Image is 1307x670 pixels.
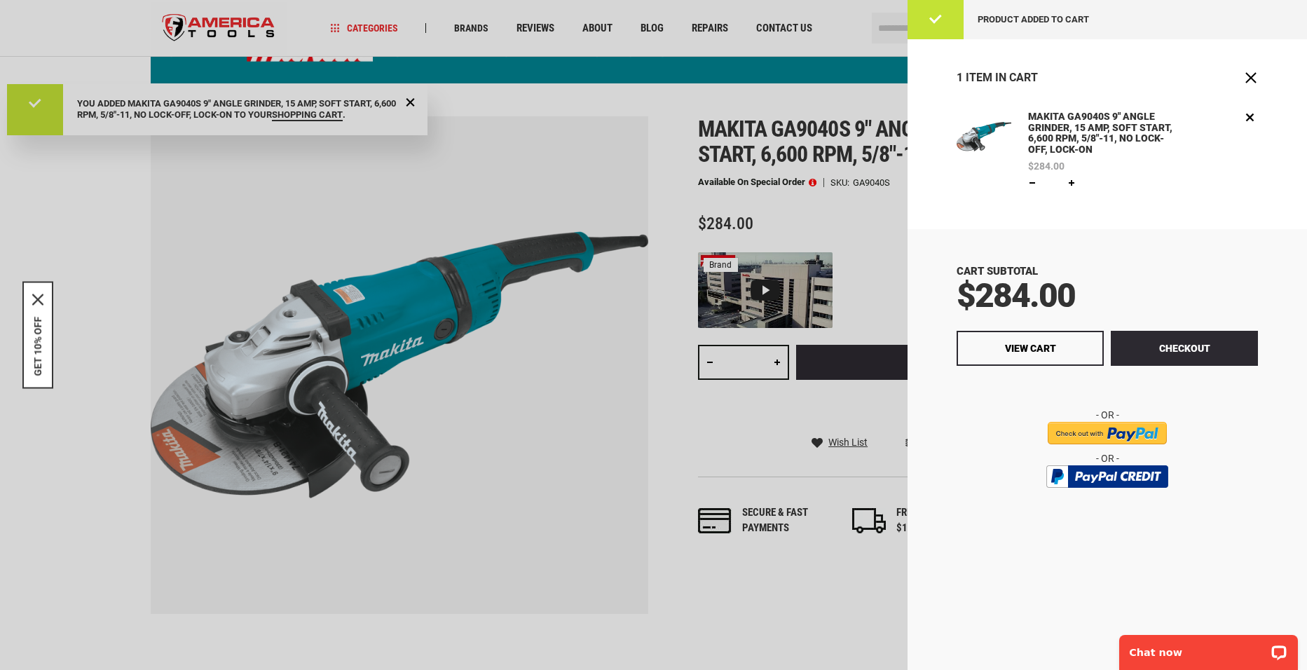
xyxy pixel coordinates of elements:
[957,109,1011,191] a: MAKITA GA9040S 9" ANGLE GRINDER, 15 AMP, SOFT START, 6,600 RPM, 5/8"-11, NO LOCK-OFF, LOCK-ON
[32,294,43,306] button: Close
[957,109,1011,164] img: MAKITA GA9040S 9" ANGLE GRINDER, 15 AMP, SOFT START, 6,600 RPM, 5/8"-11, NO LOCK-OFF, LOCK-ON
[1025,109,1186,158] a: MAKITA GA9040S 9" ANGLE GRINDER, 15 AMP, SOFT START, 6,600 RPM, 5/8"-11, NO LOCK-OFF, LOCK-ON
[1244,71,1258,85] button: Close
[957,275,1075,315] span: $284.00
[957,265,1038,278] span: Cart Subtotal
[1110,626,1307,670] iframe: LiveChat chat widget
[978,14,1089,25] span: Product added to cart
[957,71,963,84] span: 1
[32,317,43,376] button: GET 10% OFF
[1028,161,1065,171] span: $284.00
[966,71,1038,84] span: Item in Cart
[1111,331,1258,366] button: Checkout
[957,331,1104,366] a: View Cart
[1005,343,1056,354] span: View Cart
[32,294,43,306] svg: close icon
[1055,491,1160,507] img: btn_bml_text.png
